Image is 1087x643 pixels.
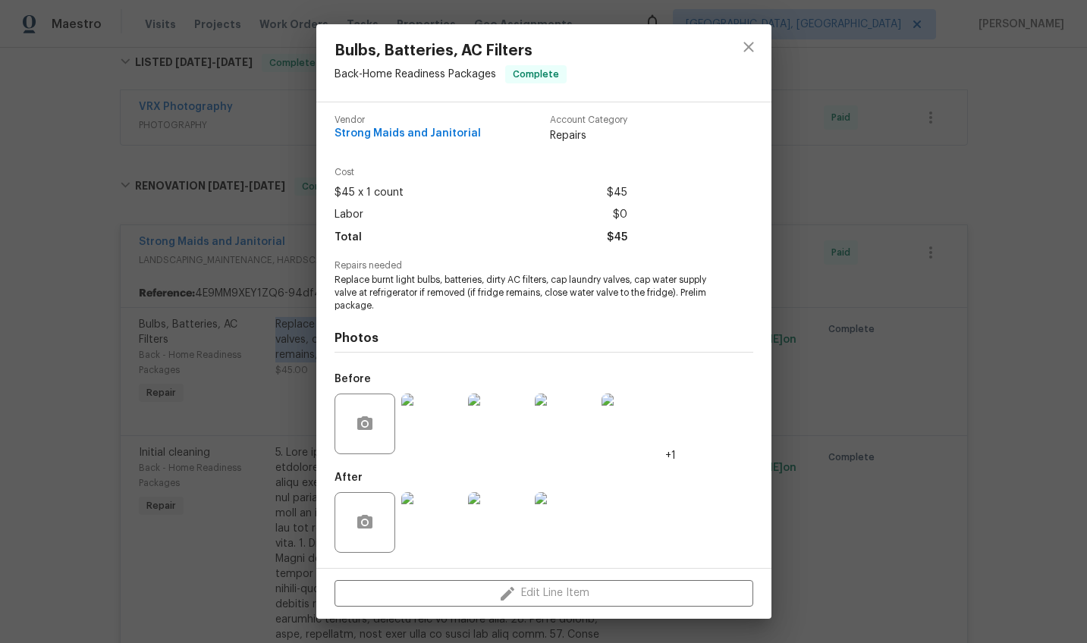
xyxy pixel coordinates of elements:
h5: Before [335,374,371,384]
span: $45 x 1 count [335,182,404,204]
span: Bulbs, Batteries, AC Filters [335,42,567,59]
h5: After [335,472,363,483]
span: $0 [613,204,627,226]
span: Repairs [550,128,627,143]
span: Strong Maids and Janitorial [335,128,481,140]
span: Vendor [335,115,481,125]
span: Replace burnt light bulbs, batteries, dirty AC filters, cap laundry valves, cap water supply valv... [335,274,712,312]
button: close [730,29,767,65]
span: $45 [607,182,627,204]
span: +1 [665,448,676,463]
span: Account Category [550,115,627,125]
span: Cost [335,168,627,177]
span: Total [335,227,362,249]
span: Labor [335,204,363,226]
span: Complete [507,67,565,82]
span: Back - Home Readiness Packages [335,69,496,80]
h4: Photos [335,331,753,346]
span: Repairs needed [335,261,753,271]
span: $45 [607,227,627,249]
